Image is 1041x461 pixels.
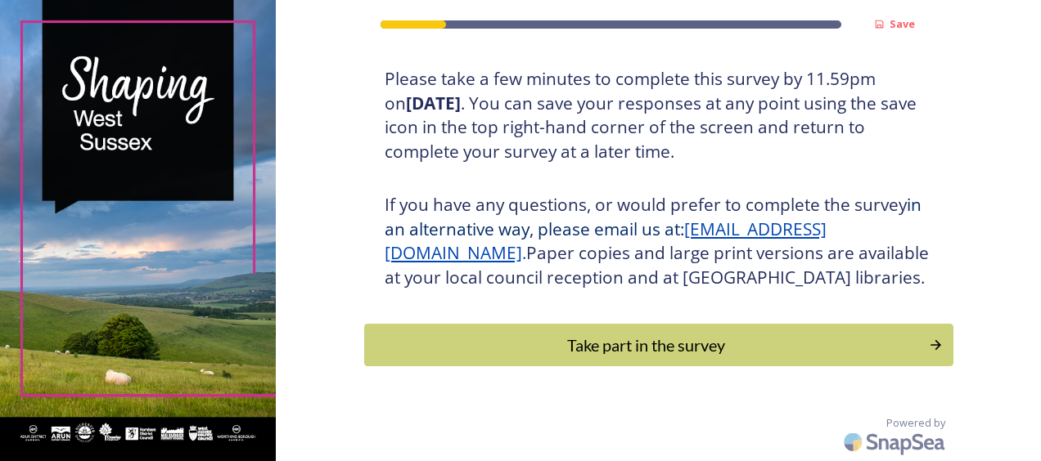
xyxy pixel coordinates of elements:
[385,193,926,240] span: in an alternative way, please email us at:
[406,92,461,114] strong: [DATE]
[839,423,953,461] img: SnapSea Logo
[364,324,953,366] button: Continue
[385,217,827,265] a: [EMAIL_ADDRESS][DOMAIN_NAME]
[890,16,915,31] strong: Save
[385,67,933,163] h3: Please take a few minutes to complete this survey by 11.59pm on . You can save your responses at ...
[385,193,933,289] h3: If you have any questions, or would prefer to complete the survey Paper copies and large print ve...
[522,241,526,264] span: .
[886,415,945,431] span: Powered by
[373,333,921,357] div: Take part in the survey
